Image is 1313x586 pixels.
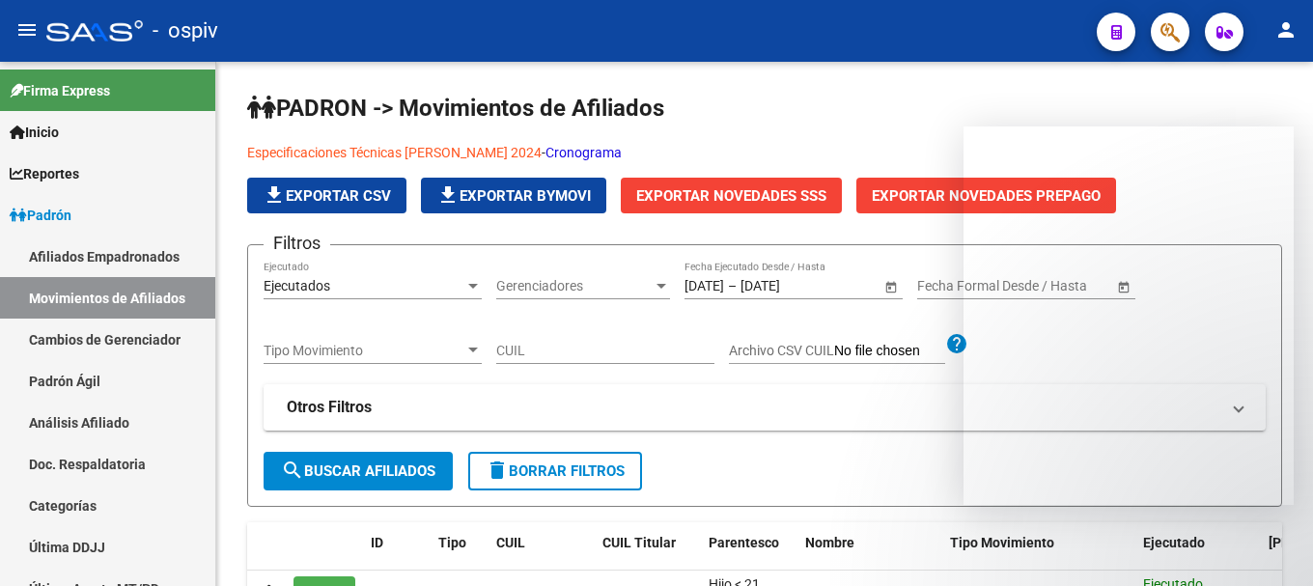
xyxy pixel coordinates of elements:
[281,462,435,480] span: Buscar Afiliados
[728,278,737,294] span: –
[805,535,854,550] span: Nombre
[709,535,779,550] span: Parentesco
[10,205,71,226] span: Padrón
[834,343,945,360] input: Archivo CSV CUIL
[468,452,642,490] button: Borrar Filtros
[264,278,330,293] span: Ejecutados
[10,80,110,101] span: Firma Express
[486,459,509,482] mat-icon: delete
[264,452,453,490] button: Buscar Afiliados
[945,332,968,355] mat-icon: help
[247,95,664,122] span: PADRON -> Movimientos de Afiliados
[264,384,1266,431] mat-expansion-panel-header: Otros Filtros
[489,522,595,586] datatable-header-cell: CUIL
[10,122,59,143] span: Inicio
[1247,520,1294,567] iframe: Intercom live chat
[281,459,304,482] mat-icon: search
[942,522,1135,586] datatable-header-cell: Tipo Movimiento
[1143,535,1205,550] span: Ejecutado
[1274,18,1298,42] mat-icon: person
[1135,522,1261,586] datatable-header-cell: Ejecutado
[684,278,724,294] input: Fecha inicio
[880,276,901,296] button: Open calendar
[595,522,701,586] datatable-header-cell: CUIL Titular
[153,10,218,52] span: - ospiv
[287,397,372,418] strong: Otros Filtros
[740,278,835,294] input: Fecha fin
[263,187,391,205] span: Exportar CSV
[621,178,842,213] button: Exportar Novedades SSS
[964,126,1294,505] iframe: Intercom live chat mensaje
[636,187,826,205] span: Exportar Novedades SSS
[872,187,1101,205] span: Exportar Novedades Prepago
[264,230,330,257] h3: Filtros
[264,343,464,359] span: Tipo Movimiento
[545,145,622,160] a: Cronograma
[496,535,525,550] span: CUIL
[436,187,591,205] span: Exportar Bymovi
[421,178,606,213] button: Exportar Bymovi
[363,522,431,586] datatable-header-cell: ID
[371,535,383,550] span: ID
[15,18,39,42] mat-icon: menu
[701,522,797,586] datatable-header-cell: Parentesco
[431,522,489,586] datatable-header-cell: Tipo
[856,178,1116,213] button: Exportar Novedades Prepago
[247,142,1282,163] p: -
[438,535,466,550] span: Tipo
[602,535,676,550] span: CUIL Titular
[486,462,625,480] span: Borrar Filtros
[10,163,79,184] span: Reportes
[263,183,286,207] mat-icon: file_download
[729,343,834,358] span: Archivo CSV CUIL
[917,278,988,294] input: Fecha inicio
[496,278,653,294] span: Gerenciadores
[950,535,1054,550] span: Tipo Movimiento
[797,522,942,586] datatable-header-cell: Nombre
[247,178,406,213] button: Exportar CSV
[436,183,460,207] mat-icon: file_download
[247,145,542,160] a: Especificaciones Técnicas [PERSON_NAME] 2024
